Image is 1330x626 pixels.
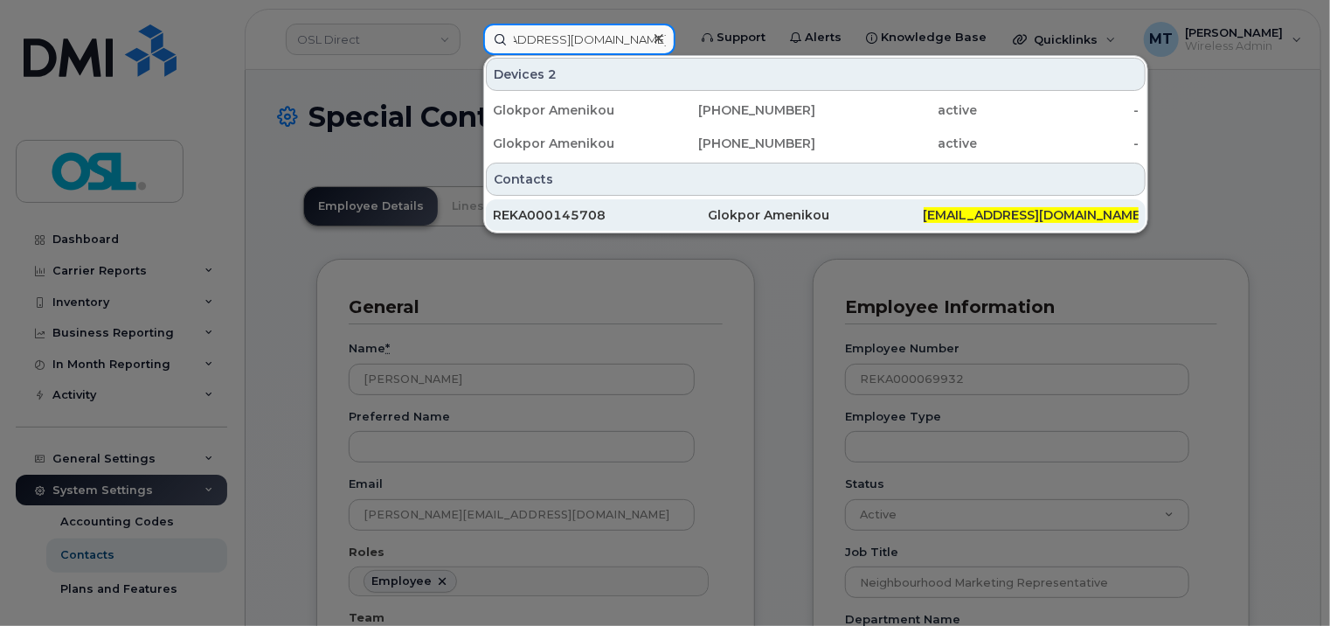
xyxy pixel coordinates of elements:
[486,199,1146,231] a: REKA000145708Glokpor Amenikou[EMAIL_ADDRESS][DOMAIN_NAME]
[493,206,708,224] div: REKA000145708
[486,163,1146,196] div: Contacts
[655,101,816,119] div: [PHONE_NUMBER]
[977,135,1139,152] div: -
[816,101,978,119] div: active
[655,135,816,152] div: [PHONE_NUMBER]
[493,101,655,119] div: Glokpor Amenikou
[924,207,1146,223] span: [EMAIL_ADDRESS][DOMAIN_NAME]
[548,66,557,83] span: 2
[486,94,1146,126] a: Glokpor Amenikou[PHONE_NUMBER]active-
[816,135,978,152] div: active
[486,128,1146,159] a: Glokpor Amenikou[PHONE_NUMBER]active-
[708,206,923,224] div: Glokpor Amenikou
[486,58,1146,91] div: Devices
[493,135,655,152] div: Glokpor Amenikou
[977,101,1139,119] div: -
